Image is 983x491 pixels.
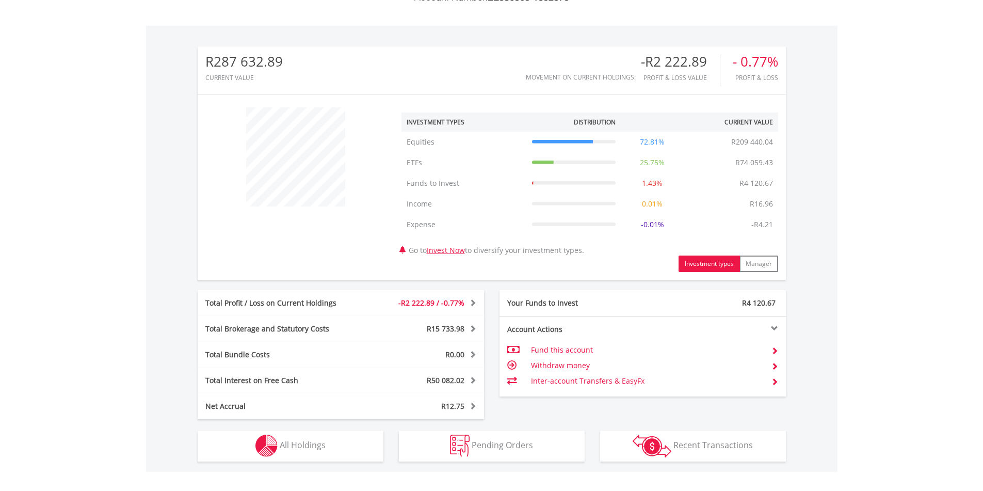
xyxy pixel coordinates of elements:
[198,298,365,308] div: Total Profit / Loss on Current Holdings
[401,152,527,173] td: ETFs
[205,74,283,81] div: CURRENT VALUE
[621,173,684,194] td: 1.43%
[730,152,778,173] td: R74 059.43
[198,350,365,360] div: Total Bundle Costs
[280,439,326,451] span: All Holdings
[205,54,283,69] div: R287 632.89
[633,435,671,457] img: transactions-zar-wht.png
[621,152,684,173] td: 25.75%
[445,350,464,359] span: R0.00
[472,439,533,451] span: Pending Orders
[427,245,465,255] a: Invest Now
[401,214,527,235] td: Expense
[742,298,776,308] span: R4 120.67
[531,358,763,373] td: Withdraw money
[531,373,763,389] td: Inter-account Transfers & EasyFx
[574,118,616,126] div: Distribution
[427,375,464,385] span: R50 082.02
[641,74,720,81] div: Profit & Loss Value
[427,324,464,334] span: R15 733.98
[745,194,778,214] td: R16.96
[733,54,778,69] div: - 0.77%
[641,54,720,69] div: -R2 222.89
[499,324,643,335] div: Account Actions
[734,173,778,194] td: R4 120.67
[198,401,365,411] div: Net Accrual
[526,74,636,81] div: Movement on Current Holdings:
[401,132,527,152] td: Equities
[401,173,527,194] td: Funds to Invest
[746,214,778,235] td: -R4.21
[739,256,778,272] button: Manager
[441,401,464,411] span: R12.75
[621,214,684,235] td: -0.01%
[679,256,740,272] button: Investment types
[398,298,464,308] span: -R2 222.89 / -0.77%
[198,431,383,462] button: All Holdings
[684,113,778,132] th: Current Value
[198,324,365,334] div: Total Brokerage and Statutory Costs
[673,439,753,451] span: Recent Transactions
[600,431,786,462] button: Recent Transactions
[255,435,278,457] img: holdings-wht.png
[499,298,643,308] div: Your Funds to Invest
[733,74,778,81] div: Profit & Loss
[399,431,585,462] button: Pending Orders
[394,102,786,272] div: Go to to diversify your investment types.
[401,194,527,214] td: Income
[621,194,684,214] td: 0.01%
[531,342,763,358] td: Fund this account
[401,113,527,132] th: Investment Types
[726,132,778,152] td: R209 440.04
[621,132,684,152] td: 72.81%
[198,375,365,386] div: Total Interest on Free Cash
[450,435,470,457] img: pending_instructions-wht.png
